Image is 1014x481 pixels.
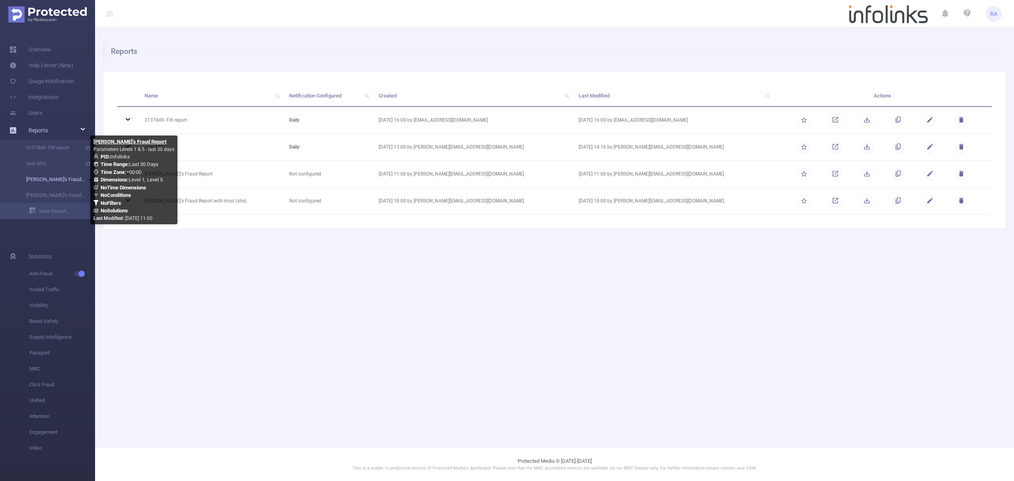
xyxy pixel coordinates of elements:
b: No Conditions [101,192,131,198]
span: Parameters Levels 1 & 5 - last 30 days [93,147,174,152]
span: MRC [29,361,95,377]
td: Not configured [283,161,372,188]
td: [PERSON_NAME]'s Fraud Report [139,161,283,188]
td: [DATE] 16:00 by [EMAIL_ADDRESS][DOMAIN_NAME] [573,107,773,134]
b: Dimensions : [101,177,129,183]
b: Time Zone: [101,169,126,175]
img: Protected Media [8,6,87,23]
td: [DATE] 14:16 by [PERSON_NAME][EMAIL_ADDRESS][DOMAIN_NAME] [573,134,773,161]
i: icon: search [562,86,573,106]
td: Not configured [283,188,372,215]
a: Save Report... [29,203,95,219]
span: Solutions [29,248,51,264]
span: Visibility [29,298,95,313]
td: [DATE] 11:00 by [PERSON_NAME][EMAIL_ADDRESS][DOMAIN_NAME] [573,161,773,188]
a: 3137849- Fifi report [16,140,86,156]
i: icon: user [93,154,101,159]
i: icon: search [762,86,773,106]
span: Name [145,93,158,99]
b: No Time Dimensions [101,185,146,191]
td: [DATE] 18:00 by [PERSON_NAME][EMAIL_ADDRESS][DOMAIN_NAME] [373,188,573,215]
b: No Solutions [101,208,128,214]
i: icon: search [272,86,283,106]
span: Supply Intelligence [29,329,95,345]
span: Click Fraud [29,377,95,393]
span: Reports [29,127,48,134]
b: daily [289,117,299,123]
span: Notification Configured [289,93,341,99]
td: [DATE] 18:00 by [PERSON_NAME][EMAIL_ADDRESS][DOMAIN_NAME] [573,188,773,215]
span: Passport [29,345,95,361]
td: [DATE] 16:00 by [EMAIL_ADDRESS][DOMAIN_NAME] [373,107,573,134]
b: Time Range: [101,161,129,167]
b: PID: [101,154,110,160]
span: [DATE] 11:00 [93,216,152,221]
b: No Filters [101,200,121,206]
span: Brand Safety [29,313,95,329]
a: Users [10,105,42,121]
a: [PERSON_NAME]'s Fraud Report with Host (site) [16,187,86,203]
td: [PERSON_NAME]'s Fraud Report with Host (site) [139,188,283,215]
span: Anti-Fraud [29,266,95,282]
a: Help Center (New) [10,57,73,73]
span: RA [990,6,997,22]
span: Last Modified [579,93,610,99]
a: Reports [29,122,48,138]
i: icon: search [362,86,373,106]
span: Infolinks Last 30 Days +00:00 [93,154,163,214]
span: Created [379,93,396,99]
h1: Reports [103,44,999,59]
footer: Protected Media © [DATE]-[DATE] [95,447,1014,481]
span: Video [29,440,95,456]
a: Overview [10,42,51,57]
p: This is a stable, in production version of Protected Media's dashboard. Please note that the MRC ... [115,465,994,472]
td: 3137849- Fifi report [139,107,283,134]
span: Actions [874,93,891,99]
b: daily [289,144,299,150]
span: Engagement [29,424,95,440]
span: Attention [29,408,95,424]
span: Invalid Traffic [29,282,95,298]
td: [DATE] 11:00 by [PERSON_NAME][EMAIL_ADDRESS][DOMAIN_NAME] [373,161,573,188]
span: Unified [29,393,95,408]
b: [PERSON_NAME]'s Fraud Report [93,139,166,145]
span: Level 1, Level 5 [101,177,163,183]
a: [PERSON_NAME]'s Fraud Report [16,172,86,187]
a: over 60% [16,156,86,172]
a: Integrations [10,89,59,105]
b: Last Modified: [93,216,124,221]
td: over 60% [139,134,283,161]
a: Usage Notification [10,73,74,89]
td: [DATE] 13:00 by [PERSON_NAME][EMAIL_ADDRESS][DOMAIN_NAME] [373,134,573,161]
